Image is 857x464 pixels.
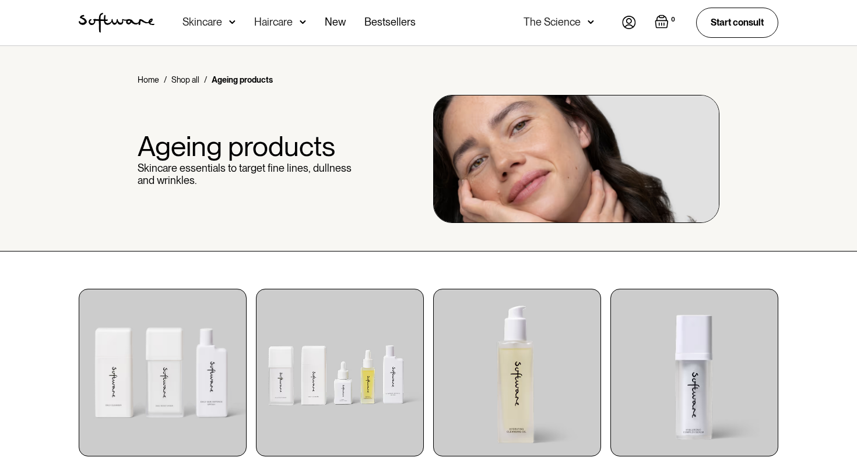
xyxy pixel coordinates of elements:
p: Skincare essentials to target fine lines, dullness and wrinkles. [138,162,364,187]
div: / [204,74,207,86]
div: / [164,74,167,86]
a: home [79,13,154,33]
img: arrow down [300,16,306,28]
div: Skincare [182,16,222,28]
a: Open cart [655,15,677,31]
img: arrow down [588,16,594,28]
a: Shop all [171,74,199,86]
img: arrow down [229,16,236,28]
div: 0 [669,15,677,25]
a: Home [138,74,159,86]
img: Software Logo [79,13,154,33]
h1: Ageing products [138,131,364,162]
div: The Science [524,16,581,28]
div: Haircare [254,16,293,28]
a: Start consult [696,8,778,37]
div: Ageing products [212,74,273,86]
